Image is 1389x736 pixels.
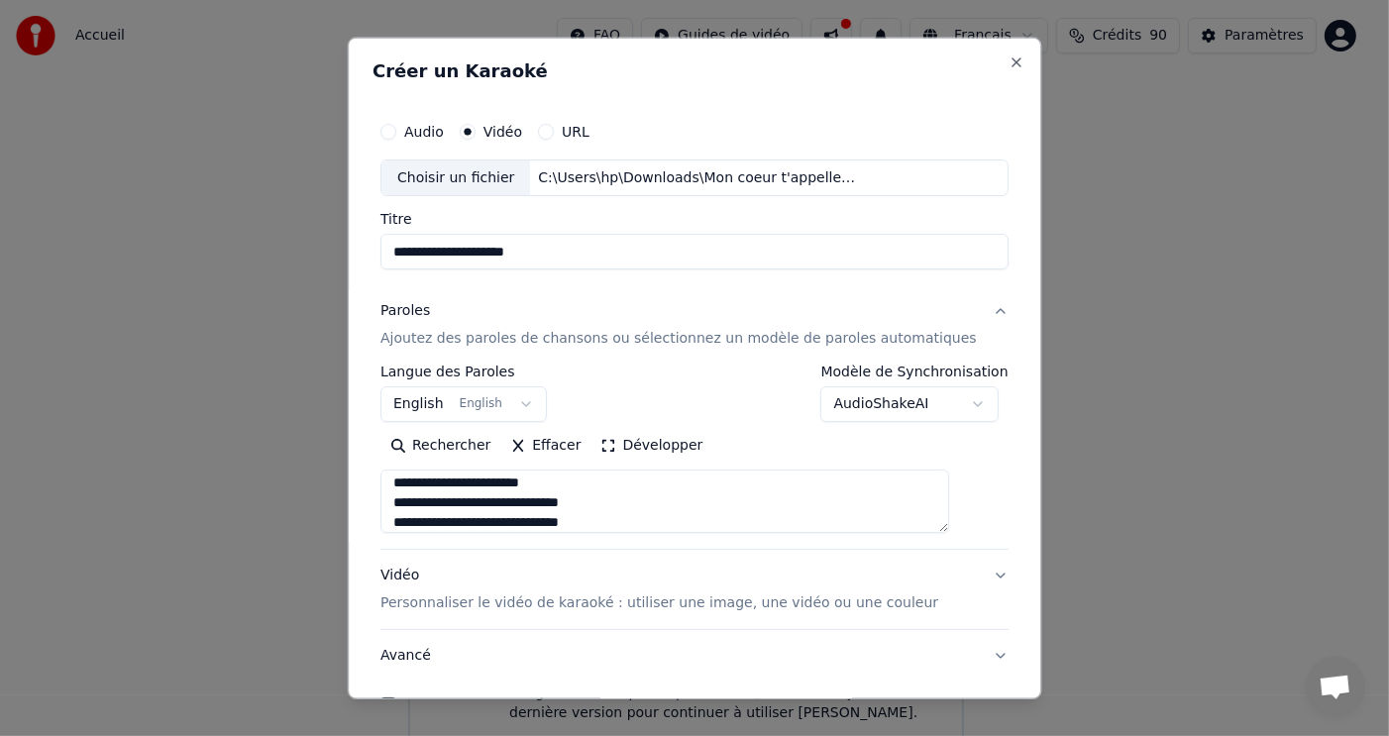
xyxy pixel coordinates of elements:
p: Personnaliser le vidéo de karaoké : utiliser une image, une vidéo ou une couleur [380,593,938,613]
button: ParolesAjoutez des paroles de chansons ou sélectionnez un modèle de paroles automatiques [380,285,1009,365]
div: ParolesAjoutez des paroles de chansons ou sélectionnez un modèle de paroles automatiques [380,365,1009,549]
label: Titre [380,212,1009,226]
button: Avancé [380,630,1009,682]
button: Rechercher [380,430,500,462]
label: Modèle de Synchronisation [821,365,1009,378]
button: Effacer [500,430,590,462]
div: Vidéo [380,566,938,613]
button: VidéoPersonnaliser le vidéo de karaoké : utiliser une image, une vidéo ou une couleur [380,550,1009,629]
label: Vidéo [483,124,522,138]
label: Audio [404,124,444,138]
div: Choisir un fichier [381,159,530,195]
div: C:\Users\hp\Downloads\Mon coeur t'appelle - [PERSON_NAME] k3bfQR7r.mp4 [531,167,868,187]
p: Ajoutez des paroles de chansons ou sélectionnez un modèle de paroles automatiques [380,329,977,349]
label: URL [562,124,589,138]
label: Langue des Paroles [380,365,547,378]
div: Paroles [380,301,430,321]
h2: Créer un Karaoké [373,61,1016,79]
button: Développer [591,430,713,462]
